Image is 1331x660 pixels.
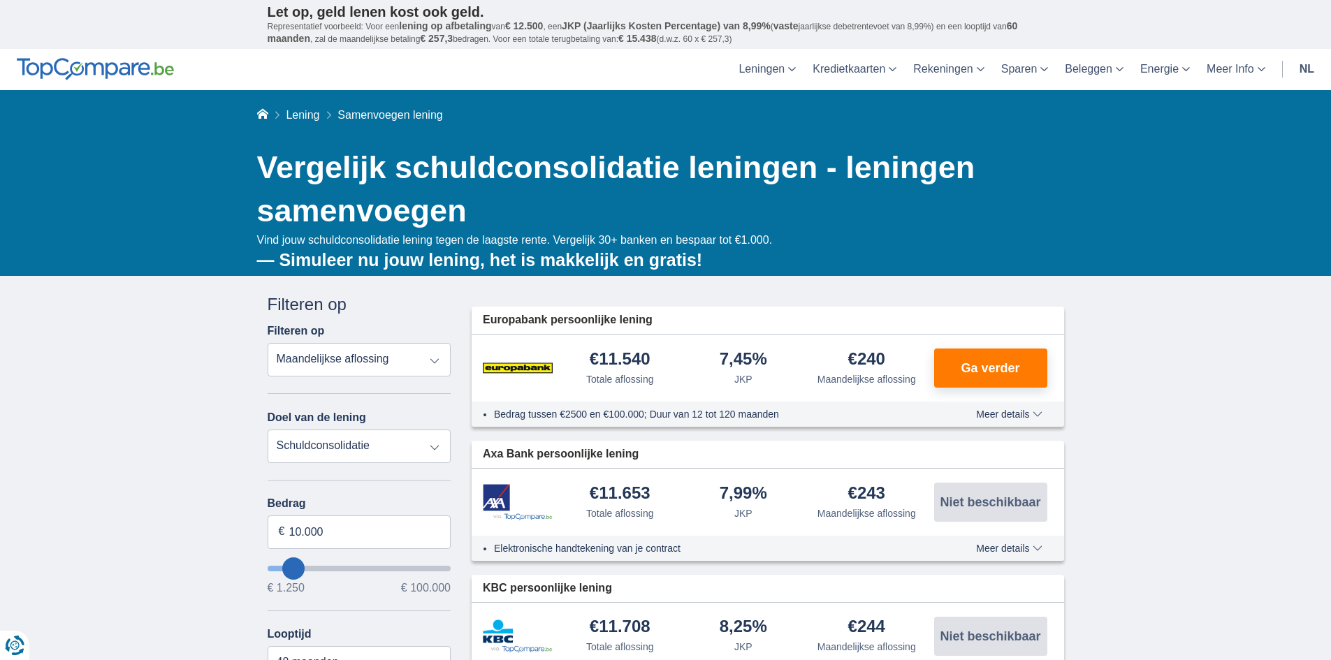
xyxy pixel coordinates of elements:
div: Filteren op [268,293,451,316]
div: Vind jouw schuldconsolidatie lening tegen de laagste rente. Vergelijk 30+ banken en bespaar tot €... [257,233,1064,272]
a: Energie [1132,49,1198,90]
label: Looptijd [268,628,312,640]
li: Bedrag tussen €2500 en €100.000; Duur van 12 tot 120 maanden [494,407,925,421]
div: Totale aflossing [586,506,654,520]
span: € 12.500 [505,20,544,31]
div: €11.540 [590,351,650,369]
div: JKP [734,506,752,520]
img: TopCompare [17,58,174,80]
a: Meer Info [1198,49,1274,90]
span: Axa Bank persoonlijke lening [483,446,639,462]
div: JKP [734,372,752,386]
a: Home [257,109,268,121]
span: Niet beschikbaar [940,630,1040,643]
div: €240 [848,351,885,369]
div: Maandelijkse aflossing [817,640,916,654]
p: Representatief voorbeeld: Voor een van , een ( jaarlijkse debetrentevoet van 8,99%) en een loopti... [268,20,1064,45]
input: wantToBorrow [268,566,451,571]
div: 7,45% [720,351,767,369]
div: €243 [848,485,885,504]
span: € 1.250 [268,582,305,594]
span: JKP (Jaarlijks Kosten Percentage) van 8,99% [562,20,771,31]
img: product.pl.alt Axa Bank [483,484,553,521]
button: Meer details [966,409,1052,420]
button: Ga verder [934,349,1047,388]
div: Maandelijkse aflossing [817,372,916,386]
img: product.pl.alt Europabank [483,351,553,386]
span: Niet beschikbaar [940,496,1040,508]
h1: Vergelijk schuldconsolidatie leningen - leningen samenvoegen [257,146,1064,233]
div: JKP [734,640,752,654]
img: product.pl.alt KBC [483,619,553,653]
div: Totale aflossing [586,372,654,386]
div: Maandelijkse aflossing [817,506,916,520]
div: Totale aflossing [586,640,654,654]
a: Rekeningen [905,49,992,90]
span: € 257,3 [420,33,453,44]
span: Europabank persoonlijke lening [483,312,653,328]
button: Niet beschikbaar [934,617,1047,656]
span: € [279,524,285,540]
span: € 15.438 [618,33,657,44]
label: Doel van de lening [268,411,366,424]
span: Samenvoegen lening [337,109,442,121]
span: KBC persoonlijke lening [483,580,612,596]
div: €11.708 [590,618,650,637]
div: 8,25% [720,618,767,637]
div: €244 [848,618,885,637]
li: Elektronische handtekening van je contract [494,541,925,555]
a: nl [1291,49,1323,90]
label: Filteren op [268,325,325,337]
label: Bedrag [268,497,451,510]
span: lening op afbetaling [399,20,491,31]
span: Meer details [976,543,1042,553]
a: Leningen [730,49,804,90]
span: vaste [773,20,799,31]
span: 60 maanden [268,20,1018,44]
button: Meer details [966,543,1052,554]
span: Ga verder [961,362,1019,374]
button: Niet beschikbaar [934,483,1047,522]
a: Kredietkaarten [804,49,905,90]
span: Meer details [976,409,1042,419]
a: Beleggen [1056,49,1132,90]
a: Sparen [993,49,1057,90]
a: Lening [286,109,319,121]
p: Let op, geld lenen kost ook geld. [268,3,1064,20]
span: € 100.000 [401,582,451,594]
b: — Simuleer nu jouw lening, het is makkelijk en gratis! [257,250,703,270]
div: 7,99% [720,485,767,504]
div: €11.653 [590,485,650,504]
